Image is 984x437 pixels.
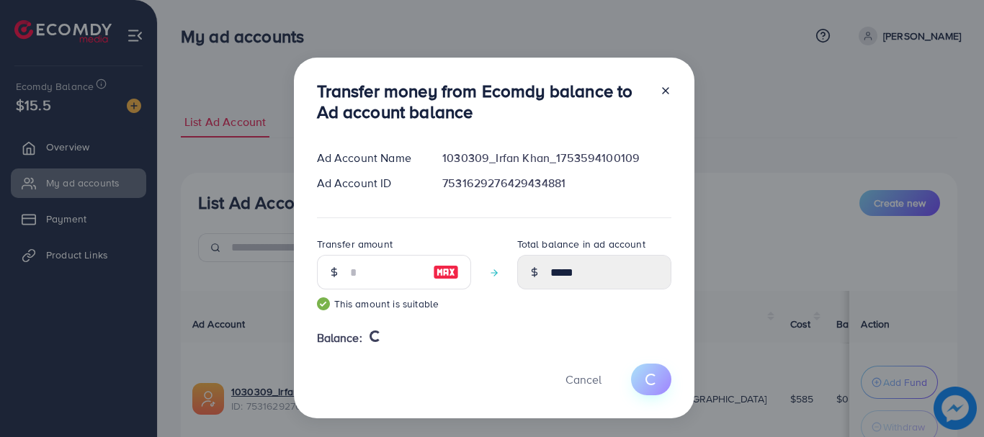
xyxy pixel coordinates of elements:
[305,175,431,192] div: Ad Account ID
[305,150,431,166] div: Ad Account Name
[431,150,682,166] div: 1030309_Irfan Khan_1753594100109
[433,263,459,281] img: image
[517,237,645,251] label: Total balance in ad account
[565,371,601,387] span: Cancel
[317,330,362,346] span: Balance:
[317,237,393,251] label: Transfer amount
[317,297,330,310] img: guide
[317,81,648,122] h3: Transfer money from Ecomdy balance to Ad account balance
[547,364,620,395] button: Cancel
[317,297,471,311] small: This amount is suitable
[431,175,682,192] div: 7531629276429434881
